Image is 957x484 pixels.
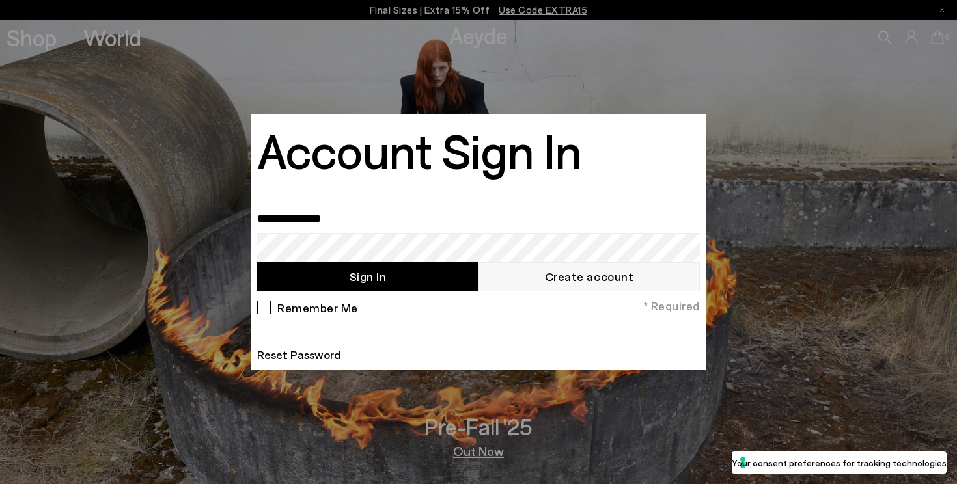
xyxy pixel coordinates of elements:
[257,347,340,362] a: Reset Password
[478,262,700,291] a: Create account
[257,124,581,176] h2: Account Sign In
[732,451,947,474] button: Your consent preferences for tracking technologies
[257,262,478,291] button: Sign In
[273,301,358,313] label: Remember Me
[643,298,700,314] span: * Required
[732,456,947,470] label: Your consent preferences for tracking technologies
